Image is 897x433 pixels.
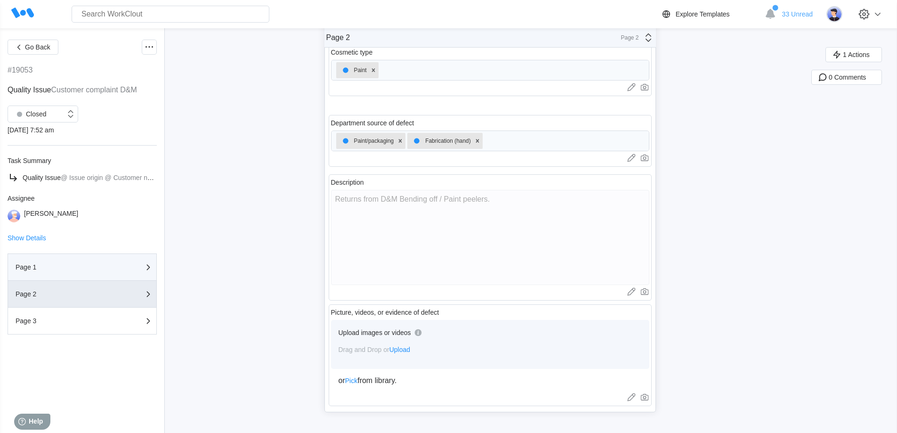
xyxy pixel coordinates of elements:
[16,264,110,270] div: Page 1
[8,157,157,164] div: Task Summary
[826,6,842,22] img: user-5.png
[8,126,157,134] div: [DATE] 7:52 am
[16,318,110,324] div: Page 3
[811,70,882,85] button: 0 Comments
[8,235,46,241] button: Show Details
[331,309,439,316] div: Picture, videos, or evidence of defect
[8,253,157,281] button: Page 1
[16,291,110,297] div: Page 2
[8,281,157,308] button: Page 2
[345,377,357,384] span: Pick
[825,47,882,62] button: 1 Actions
[105,174,244,181] mark: @ Customer name of affected final part number
[8,172,157,183] a: Quality Issue@ Issue origin@ Customer name of affected final part number
[13,107,47,121] div: Closed
[8,86,51,94] span: Quality Issue
[8,40,58,55] button: Go Back
[120,86,137,94] mark: D&M
[331,49,373,56] div: Cosmetic type
[51,86,118,94] mark: Customer complaint
[676,10,730,18] div: Explore Templates
[339,376,642,385] div: or from library.
[331,119,414,127] div: Department source of defect
[8,66,32,74] div: #19053
[339,329,411,336] div: Upload images or videos
[331,190,649,285] textarea: Returns from D&M Bending off / Paint peelers.
[326,33,350,42] div: Page 2
[8,210,20,222] img: user-3.png
[61,174,103,181] mark: @ Issue origin
[23,174,61,181] span: Quality Issue
[24,210,78,222] div: [PERSON_NAME]
[339,346,411,353] span: Drag and Drop or
[782,10,813,18] span: 33 Unread
[8,195,157,202] div: Assignee
[615,34,639,41] div: Page 2
[331,179,364,186] div: Description
[25,44,50,50] span: Go Back
[72,6,269,23] input: Search WorkClout
[389,346,410,353] span: Upload
[829,74,866,81] span: 0 Comments
[661,8,760,20] a: Explore Templates
[843,51,870,58] span: 1 Actions
[8,308,157,335] button: Page 3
